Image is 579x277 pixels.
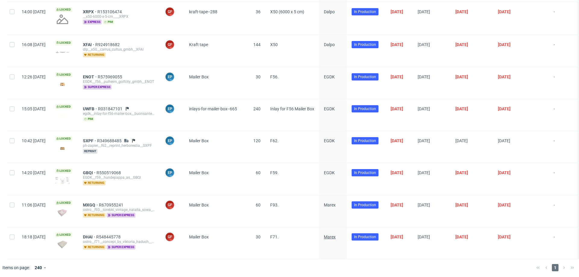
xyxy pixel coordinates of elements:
figcaption: GF [166,40,174,49]
a: R670955241 [99,203,125,207]
span: [DATE] [391,9,403,14]
span: [DATE] [498,170,511,175]
span: In Production [354,202,376,208]
span: express [83,20,102,24]
a: UWFB [83,106,98,111]
span: [DATE] [391,170,403,175]
span: 12:26 [DATE] [22,74,46,79]
span: 30 [256,74,261,79]
span: [DATE] [391,42,403,47]
a: ENOT [83,74,98,79]
span: EGDK [324,106,335,111]
span: [DATE] [391,235,403,239]
span: 144 [253,42,261,47]
span: Mailer Box [189,170,209,175]
span: [DATE] [455,42,468,47]
span: [DATE] [498,235,511,239]
a: R153106474 [97,9,123,14]
span: Mailer Box [189,138,209,143]
a: MXGQ [83,203,99,207]
a: R349688485 [97,138,123,143]
span: In Production [354,234,376,240]
span: [DATE] [498,138,510,143]
span: Locked [55,7,72,12]
span: Locked [55,232,72,237]
figcaption: GF [166,201,174,209]
span: Items on page: [2,265,30,271]
span: [DATE] [391,138,403,143]
span: kraft-tape--288 [189,9,217,14]
span: Locked [55,168,72,173]
span: In Production [354,138,376,143]
span: Mailer Box [189,235,209,239]
span: 15:05 [DATE] [22,106,46,111]
span: Locked [55,72,72,77]
span: EGDK [324,170,335,175]
img: no_design.png [55,12,70,27]
span: [DATE] [418,170,430,175]
a: R031847101 [98,106,124,111]
span: [DATE] [498,9,511,14]
a: R575969055 [98,74,123,79]
span: In Production [354,74,376,80]
span: XRPX [83,9,97,14]
span: 240 [253,106,261,111]
span: [DATE] [455,170,468,175]
span: F93. [270,203,279,207]
img: version_two_editor_design.png [55,177,70,184]
span: pim [103,20,114,24]
span: [DATE] [455,106,468,111]
span: F59. [270,170,279,175]
div: egdk__inlay-for-f56-mailer-box__buonsante__UWFB [83,111,155,116]
span: R924918682 [95,42,121,47]
span: EGDK [324,138,335,143]
span: GBQI [83,170,96,175]
span: super express [107,245,135,250]
a: R550519068 [96,170,122,175]
span: 14:20 [DATE] [22,170,46,175]
span: [DATE] [455,203,468,207]
span: 14:00 [DATE] [22,9,46,14]
span: 18:18 [DATE] [22,235,46,239]
span: reprint [83,149,97,154]
span: In Production [354,106,376,112]
span: F62. [270,138,279,143]
a: DHAI [83,235,96,239]
span: 36 [256,9,261,14]
span: X50 [270,42,278,47]
span: In Production [354,170,376,175]
figcaption: EP [166,73,174,81]
span: [DATE] [418,235,430,239]
img: version_two_editor_design [55,80,70,88]
span: X50 (6000 x 5 cm) [270,9,304,14]
div: 240 [32,263,43,272]
a: R548445778 [96,235,122,239]
span: Dalpo [324,9,335,14]
figcaption: GF [166,233,174,241]
figcaption: EP [166,137,174,145]
span: 60 [256,170,261,175]
span: Locked [55,40,72,45]
span: F56. [270,74,279,79]
span: [DATE] [455,9,468,14]
span: pim [83,117,94,121]
span: 60 [256,203,261,207]
span: [DATE] [418,138,430,143]
span: [DATE] [418,74,430,79]
span: 30 [256,235,261,239]
div: EGDK__f56__pulheim_golfcity_gmbh__ENOT [83,79,155,84]
span: 10:42 [DATE] [22,138,46,143]
span: SXPF [83,138,97,143]
img: version_two_editor_design.png [55,241,70,249]
span: 16:08 [DATE] [22,42,46,47]
span: Locked [55,136,72,141]
span: [DATE] [455,138,468,143]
